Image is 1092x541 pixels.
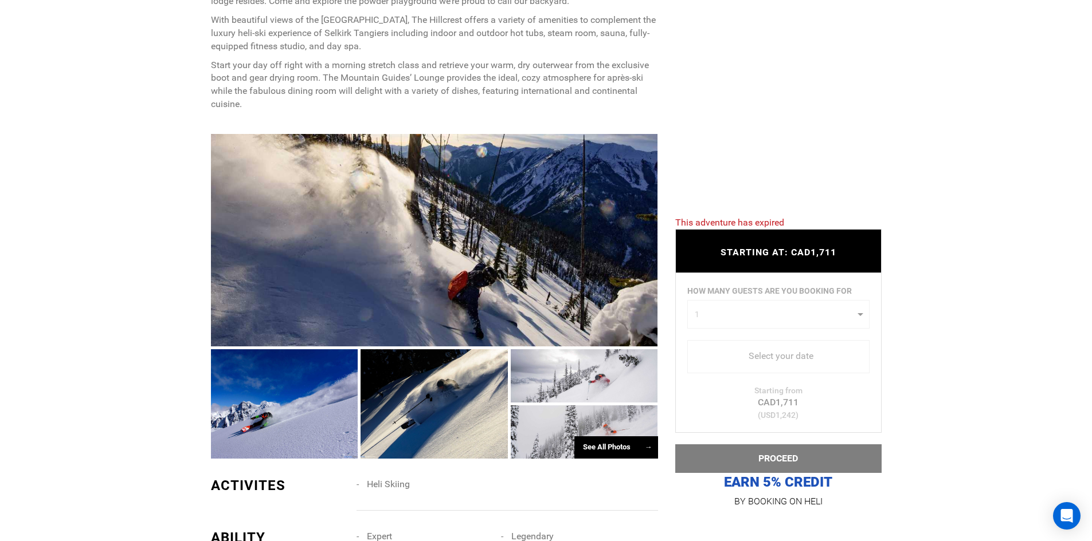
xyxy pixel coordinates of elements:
span: Heli Skiing [367,479,410,489]
span: STARTING AT: CAD1,711 [721,247,836,258]
p: With beautiful views of the [GEOGRAPHIC_DATA], The Hillcrest offers a variety of amenities to com... [211,14,658,53]
button: PROCEED [675,444,882,473]
p: BY BOOKING ON HELI [675,493,882,510]
div: Open Intercom Messenger [1053,502,1081,530]
span: This adventure has expired [675,217,784,228]
div: ACTIVITES [211,476,349,495]
div: See All Photos [574,436,658,459]
p: Start your day off right with a morning stretch class and retrieve your warm, dry outerwear from ... [211,59,658,111]
span: → [645,443,652,451]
